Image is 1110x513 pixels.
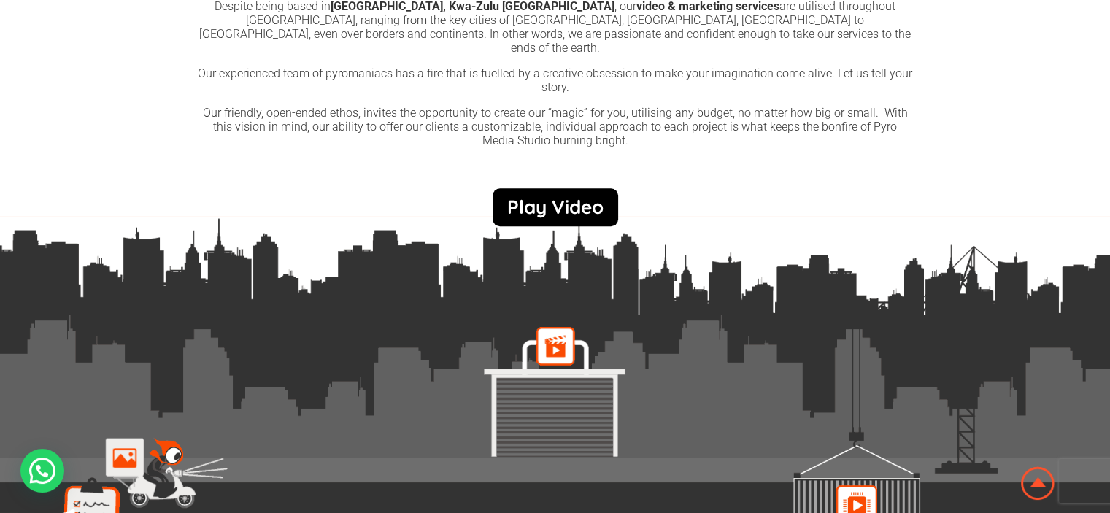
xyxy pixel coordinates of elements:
p: Our friendly, open-ended ethos, invites the opportunity to create our “magic” for you, utilising ... [198,106,913,147]
a: Play Video [493,188,618,226]
p: Our experienced team of pyromaniacs has a fire that is fuelled by a creative obsession to make yo... [198,66,913,94]
img: Animation Studio South Africa [1018,464,1057,503]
